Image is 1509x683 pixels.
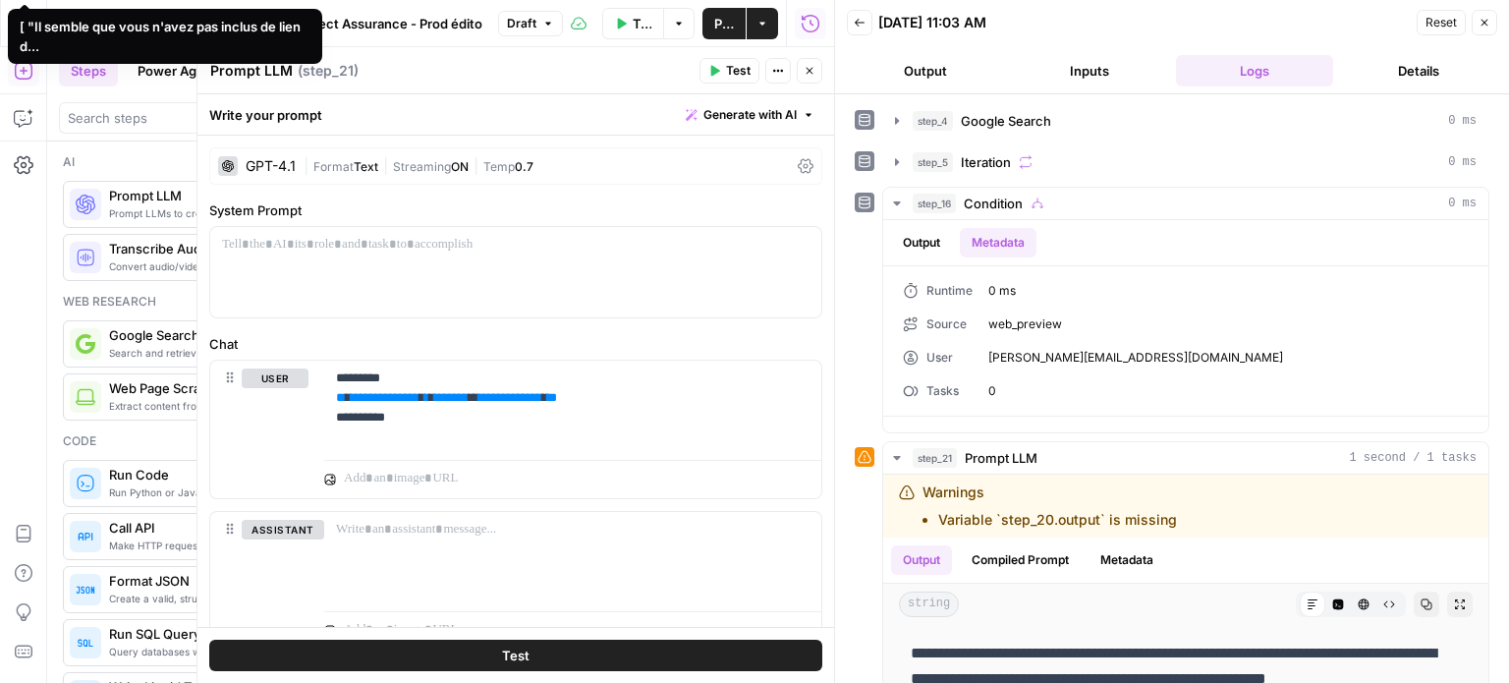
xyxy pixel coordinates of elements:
div: Tasks [903,382,973,400]
span: ( step_21 ) [298,61,359,81]
span: Temp [483,159,515,174]
span: Direct Assurance - Prod édito [302,14,482,33]
button: Metadata [960,228,1036,257]
span: 0 ms [988,282,1469,300]
span: Extract content from web pages [109,398,382,414]
span: 0 [988,382,1469,400]
button: Logs [1176,55,1333,86]
span: Prompt LLM [109,186,382,205]
button: 0 ms [883,105,1488,137]
span: Google Search [109,325,382,345]
span: web_preview [988,315,1469,333]
button: Draft [498,11,563,36]
span: Format [313,159,354,174]
span: [PERSON_NAME][EMAIL_ADDRESS][DOMAIN_NAME] [988,349,1469,367]
button: Power Agents [126,55,236,86]
span: 0 ms [1448,153,1477,171]
span: | [304,155,313,175]
button: Inputs [1012,55,1169,86]
button: Test [699,58,759,84]
span: ON [451,159,469,174]
span: Search and retrieve Google results [109,345,382,361]
span: Run SQL Query [109,624,382,644]
span: Test [502,646,530,665]
span: string [899,592,959,617]
span: | [469,155,483,175]
div: Source [903,315,973,333]
div: assistant [210,512,308,650]
div: Ai [63,153,399,171]
span: Convert audio/video to text [109,258,382,274]
div: [ "Il semble que vous n'avez pas inclus de lien d... [20,17,310,56]
div: Code [63,432,399,450]
button: Steps [59,55,118,86]
button: Output [891,545,952,575]
span: step_4 [913,111,953,131]
span: Test Workflow [633,14,652,33]
button: Metadata [1089,545,1165,575]
span: Prompt LLM [965,448,1037,468]
label: Chat [209,334,822,354]
button: Test Workflow [602,8,664,39]
span: 0.7 [515,159,533,174]
button: Compiled Prompt [960,545,1081,575]
button: assistant [242,520,324,540]
span: step_16 [913,194,956,213]
span: 1 second / 1 tasks [1349,449,1477,467]
span: step_21 [913,448,957,468]
button: 1 second / 1 tasks [883,442,1488,474]
div: Runtime [903,282,973,300]
button: Generate with AI [678,102,822,128]
span: Web Page Scrape [109,378,382,398]
button: Publish [702,8,746,39]
span: Publish [714,14,734,33]
button: user [242,369,308,388]
li: Variable `step_20.output` is missing [938,510,1177,530]
span: Create a valid, structured JSON object [109,591,382,606]
span: | [378,155,393,175]
label: System Prompt [209,200,822,220]
button: Output [847,55,1004,86]
div: GPT-4.1 [246,159,296,173]
span: Make HTTP requests to external services [109,538,382,553]
div: Web research [63,293,399,311]
span: Run Code [109,465,382,484]
span: Reset [1425,14,1457,31]
button: 0 ms [883,188,1488,219]
div: Write your prompt [197,94,834,135]
button: 0 ms [883,146,1488,178]
span: 0 ms [1448,112,1477,130]
button: Details [1341,55,1498,86]
div: User [903,349,973,367]
div: 0 ms [883,220,1488,432]
input: Search steps [68,108,394,128]
button: Reset [1417,10,1466,35]
textarea: Prompt LLM [210,61,293,81]
span: step_5 [913,152,953,172]
span: Draft [507,15,536,32]
button: Test [209,640,822,671]
span: Text [354,159,378,174]
span: Google Search [961,111,1051,131]
span: Query databases with SQL [109,644,382,659]
span: Condition [964,194,1023,213]
span: Prompt LLMs to create or analyze content [109,205,382,221]
div: Warnings [922,483,1177,530]
span: Test [726,62,751,80]
span: Format JSON [109,571,382,591]
button: Output [891,228,952,257]
span: Generate with AI [703,106,797,124]
div: user [210,361,308,498]
span: Run Python or JavaScript code blocks [109,484,382,500]
span: Call API [109,518,382,538]
span: 0 ms [1448,195,1477,212]
span: Transcribe Audio [109,239,382,258]
span: Streaming [393,159,451,174]
span: Iteration [961,152,1011,172]
button: Direct Assurance - Prod édito [272,8,494,39]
